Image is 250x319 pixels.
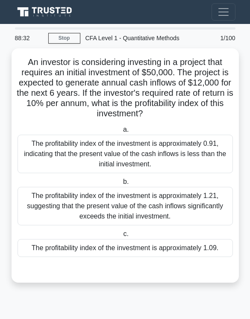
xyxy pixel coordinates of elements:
span: c. [124,230,129,237]
div: 88:32 [10,30,48,47]
span: b. [123,178,129,185]
div: CFA Level 1 - Quantitative Methods [80,30,202,47]
div: 1/100 [202,30,241,47]
div: The profitability index of the investment is approximately 1.09. [18,239,233,257]
button: Toggle navigation [212,3,235,21]
h5: An investor is considering investing in a project that requires an initial investment of $50,000.... [17,57,234,119]
div: The profitability index of the investment is approximately 0.91, indicating that the present valu... [18,135,233,173]
div: The profitability index of the investment is approximately 1.21, suggesting that the present valu... [18,187,233,225]
span: a. [123,126,129,133]
a: Stop [48,33,80,44]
